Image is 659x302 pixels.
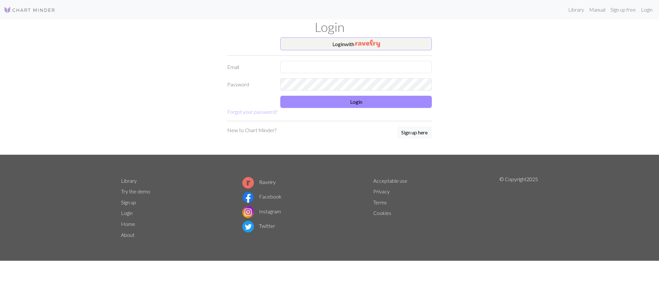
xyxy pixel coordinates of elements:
[397,126,432,139] a: Sign up here
[280,37,432,50] button: Loginwith
[638,3,655,16] a: Login
[117,19,542,35] h1: Login
[608,3,638,16] a: Sign up free
[121,178,137,184] a: Library
[355,40,380,47] img: Ravelry
[373,188,390,194] a: Privacy
[242,223,275,229] a: Twitter
[242,208,281,214] a: Instagram
[227,126,276,134] p: New to Chart Minder?
[242,193,282,200] a: Facebook
[373,210,391,216] a: Cookies
[373,178,407,184] a: Acceptable use
[373,199,387,205] a: Terms
[242,221,254,232] img: Twitter logo
[280,96,432,108] button: Login
[121,232,135,238] a: About
[242,206,254,218] img: Instagram logo
[223,78,276,91] label: Password
[223,61,276,73] label: Email
[242,179,276,185] a: Ravelry
[121,221,135,227] a: Home
[121,188,150,194] a: Try the demo
[397,126,432,139] button: Sign up here
[4,6,55,14] img: Logo
[587,3,608,16] a: Manual
[499,175,538,240] p: © Copyright 2025
[121,210,133,216] a: Login
[242,191,254,203] img: Facebook logo
[566,3,587,16] a: Library
[121,199,136,205] a: Sign up
[227,109,277,115] a: Forgot your password?
[242,177,254,189] img: Ravelry logo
